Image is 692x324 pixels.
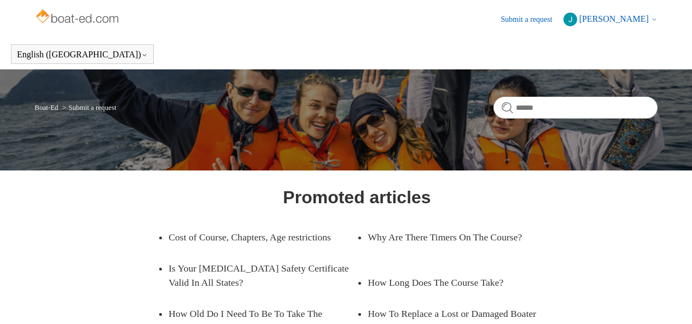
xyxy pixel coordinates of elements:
a: Submit a request [501,14,563,25]
a: Cost of Course, Chapters, Age restrictions [168,222,340,252]
button: English ([GEOGRAPHIC_DATA]) [17,50,148,60]
li: Boat-Ed [34,103,60,111]
a: Why Are There Timers On The Course? [368,222,539,252]
li: Submit a request [60,103,117,111]
button: [PERSON_NAME] [563,13,658,26]
img: Boat-Ed Help Center home page [34,7,121,28]
span: [PERSON_NAME] [579,14,649,23]
a: Is Your [MEDICAL_DATA] Safety Certificate Valid In All States? [168,253,357,298]
a: Boat-Ed [34,103,58,111]
div: Live chat [664,296,692,324]
input: Search [493,97,658,119]
a: How Long Does The Course Take? [368,267,539,298]
h1: Promoted articles [283,184,431,210]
